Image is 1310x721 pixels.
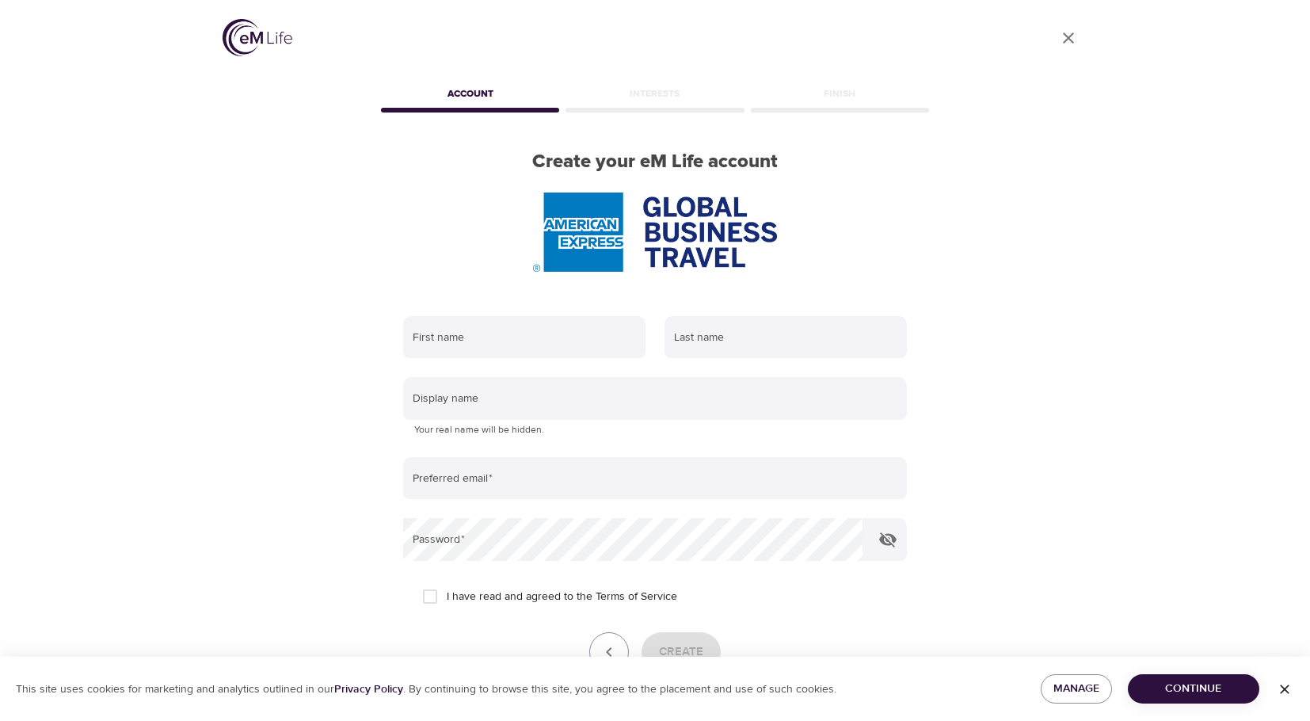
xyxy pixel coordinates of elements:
img: logo [223,19,292,56]
span: I have read and agreed to the [447,589,677,605]
h2: Create your eM Life account [378,151,932,174]
a: close [1049,19,1087,57]
span: Continue [1141,679,1247,699]
button: Continue [1128,674,1259,704]
span: Manage [1053,679,1099,699]
p: Your real name will be hidden. [414,422,896,438]
button: Manage [1041,674,1112,704]
a: Privacy Policy [334,682,403,696]
a: Terms of Service [596,589,677,605]
img: AmEx%20GBT%20logo.png [533,193,777,272]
